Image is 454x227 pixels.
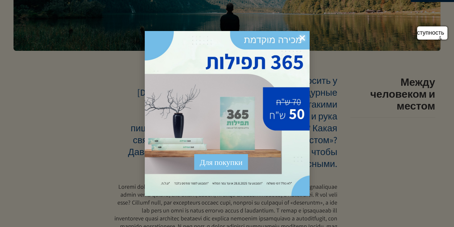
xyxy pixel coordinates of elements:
[417,26,447,40] a: доступность
[299,30,305,47] font: ×
[410,29,444,36] font: доступность
[438,36,444,42] img: доступность
[295,31,310,46] div: סגור פופאפ
[194,154,248,170] div: Отправлять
